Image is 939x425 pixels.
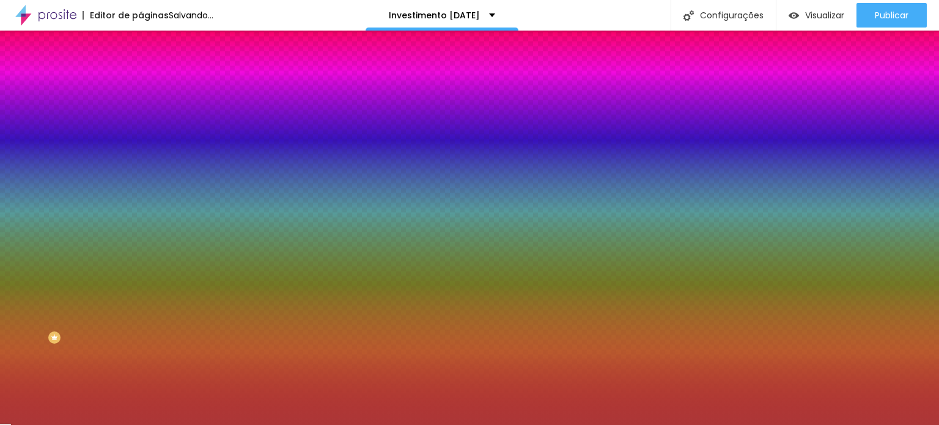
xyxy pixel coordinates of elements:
[805,10,844,20] span: Visualizar
[789,10,799,21] img: view-1.svg
[683,10,694,21] img: Icone
[83,11,169,20] div: Editor de páginas
[856,3,927,28] button: Publicar
[169,11,213,20] div: Salvando...
[389,11,480,20] p: Investimento [DATE]
[776,3,856,28] button: Visualizar
[875,10,908,20] span: Publicar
